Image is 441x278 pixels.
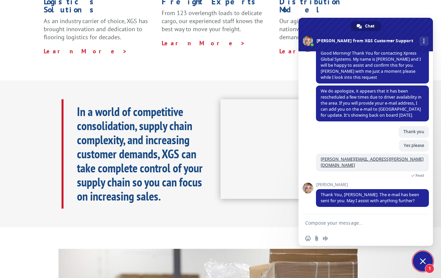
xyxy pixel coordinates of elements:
[162,39,245,47] a: Learn More >
[415,173,424,178] span: Read
[305,214,413,231] textarea: Compose your message...
[279,47,363,55] a: Learn More >
[425,264,434,273] span: 1
[321,156,424,168] a: [PERSON_NAME][EMAIL_ADDRESS][PERSON_NAME][DOMAIN_NAME]
[321,50,421,80] span: Good Morning! Thank You for contacting Xpress Global Systems. My name is [PERSON_NAME] and I will...
[77,104,203,204] b: In a world of competitive consolidation, supply chain complexity, and increasing customer demands...
[44,47,127,55] a: Learn More >
[220,99,398,199] iframe: XGS Logistics Solutions
[321,192,419,204] span: Thank You, [PERSON_NAME]. The e-mail has been sent for you. May I assist with anything further?
[323,236,328,241] span: Audio message
[279,17,385,41] span: Our agile distribution network gives you nationwide inventory management on demand.
[314,236,319,241] span: Send a file
[413,251,433,271] a: Close chat
[404,143,424,148] span: Yes please
[162,9,275,39] p: From 123 overlength loads to delicate cargo, our experienced staff knows the best way to move you...
[305,236,311,241] span: Insert an emoji
[351,21,381,31] a: Chat
[44,17,148,41] span: As an industry carrier of choice, XGS has brought innovation and dedication to flooring logistics...
[365,21,374,31] span: Chat
[321,88,422,118] span: We do apologize, it appears that it has been rescheduled a few times due to driver availability i...
[403,129,424,134] span: Thank you
[316,182,429,187] span: [PERSON_NAME]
